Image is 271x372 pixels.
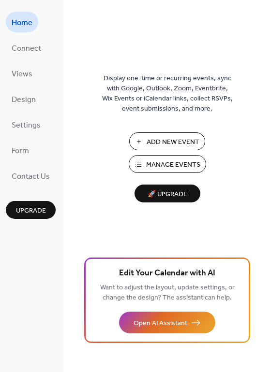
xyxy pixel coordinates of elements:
[6,201,56,219] button: Upgrade
[119,312,215,333] button: Open AI Assistant
[12,169,50,184] span: Contact Us
[129,132,205,150] button: Add New Event
[6,88,42,109] a: Design
[16,206,46,216] span: Upgrade
[12,92,36,107] span: Design
[100,281,235,304] span: Want to adjust the layout, update settings, or change the design? The assistant can help.
[12,67,32,82] span: Views
[12,41,41,56] span: Connect
[12,118,41,133] span: Settings
[102,73,233,114] span: Display one-time or recurring events, sync with Google, Outlook, Zoom, Eventbrite, Wix Events or ...
[6,140,35,160] a: Form
[119,267,215,280] span: Edit Your Calendar with AI
[140,188,195,201] span: 🚀 Upgrade
[6,165,56,186] a: Contact Us
[6,63,38,84] a: Views
[12,15,32,30] span: Home
[12,143,29,158] span: Form
[129,155,206,173] button: Manage Events
[6,12,38,32] a: Home
[135,185,200,202] button: 🚀 Upgrade
[147,137,199,147] span: Add New Event
[6,37,47,58] a: Connect
[146,160,200,170] span: Manage Events
[6,114,46,135] a: Settings
[134,318,187,329] span: Open AI Assistant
